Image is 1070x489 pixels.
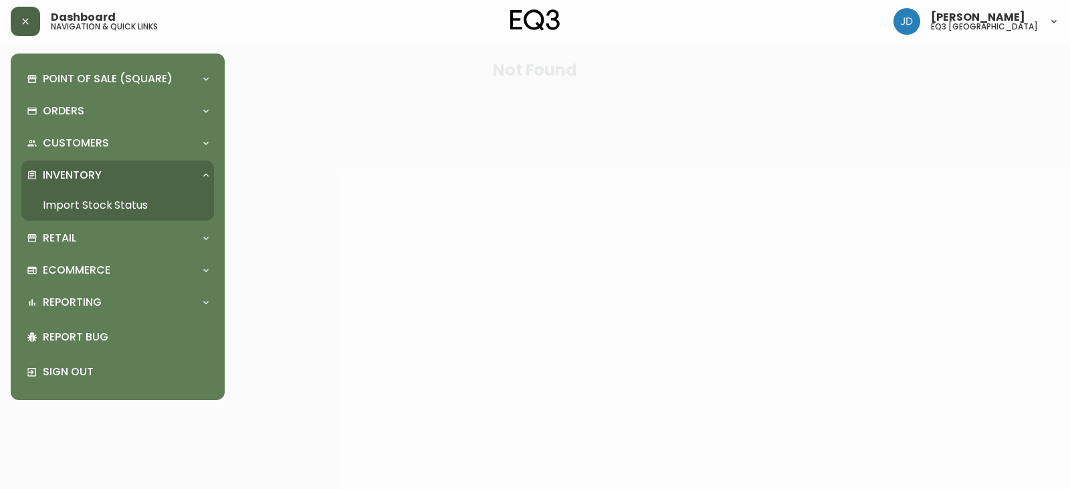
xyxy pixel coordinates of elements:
[43,104,84,118] p: Orders
[21,96,214,126] div: Orders
[893,8,920,35] img: 7c567ac048721f22e158fd313f7f0981
[43,136,109,151] p: Customers
[21,288,214,317] div: Reporting
[21,223,214,253] div: Retail
[510,9,560,31] img: logo
[931,23,1038,31] h5: eq3 [GEOGRAPHIC_DATA]
[51,23,158,31] h5: navigation & quick links
[43,263,110,278] p: Ecommerce
[21,256,214,285] div: Ecommerce
[43,295,102,310] p: Reporting
[21,355,214,389] div: Sign Out
[21,64,214,94] div: Point of Sale (Square)
[43,231,76,246] p: Retail
[43,168,102,183] p: Inventory
[21,190,214,221] a: Import Stock Status
[931,12,1025,23] span: [PERSON_NAME]
[43,330,209,345] p: Report Bug
[51,12,116,23] span: Dashboard
[21,128,214,158] div: Customers
[43,72,173,86] p: Point of Sale (Square)
[21,320,214,355] div: Report Bug
[43,365,209,379] p: Sign Out
[21,161,214,190] div: Inventory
